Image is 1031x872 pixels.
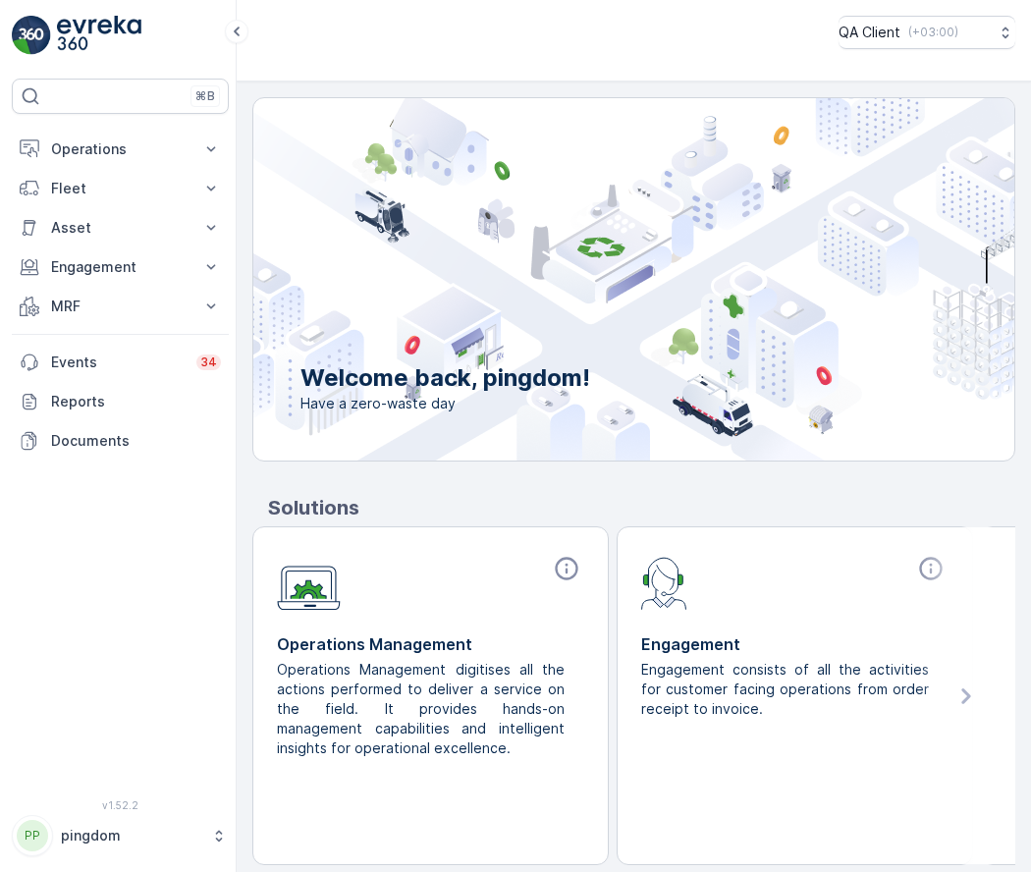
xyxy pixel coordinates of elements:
img: logo [12,16,51,55]
p: MRF [51,297,190,316]
p: Engagement [641,632,949,656]
div: PP [17,820,48,851]
span: v 1.52.2 [12,799,229,811]
button: Engagement [12,247,229,287]
p: Asset [51,218,190,238]
p: Events [51,353,185,372]
p: Engagement consists of all the activities for customer facing operations from order receipt to in... [641,660,933,719]
a: Reports [12,382,229,421]
p: Engagement [51,257,190,277]
p: Solutions [268,493,1015,522]
p: Reports [51,392,221,411]
img: module-icon [641,555,687,610]
button: PPpingdom [12,815,229,856]
button: Asset [12,208,229,247]
p: ( +03:00 ) [908,25,958,40]
p: Welcome back, pingdom! [300,362,590,394]
button: Fleet [12,169,229,208]
p: QA Client [839,23,900,42]
img: module-icon [277,555,341,611]
button: Operations [12,130,229,169]
p: Operations [51,139,190,159]
img: logo_light-DOdMpM7g.png [57,16,141,55]
a: Documents [12,421,229,461]
p: ⌘B [195,88,215,104]
p: Operations Management digitises all the actions performed to deliver a service on the field. It p... [277,660,569,758]
p: Fleet [51,179,190,198]
p: pingdom [61,826,201,845]
img: city illustration [165,98,1014,461]
p: Operations Management [277,632,584,656]
a: Events34 [12,343,229,382]
span: Have a zero-waste day [300,394,590,413]
p: Documents [51,431,221,451]
p: 34 [200,354,217,370]
button: QA Client(+03:00) [839,16,1015,49]
button: MRF [12,287,229,326]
